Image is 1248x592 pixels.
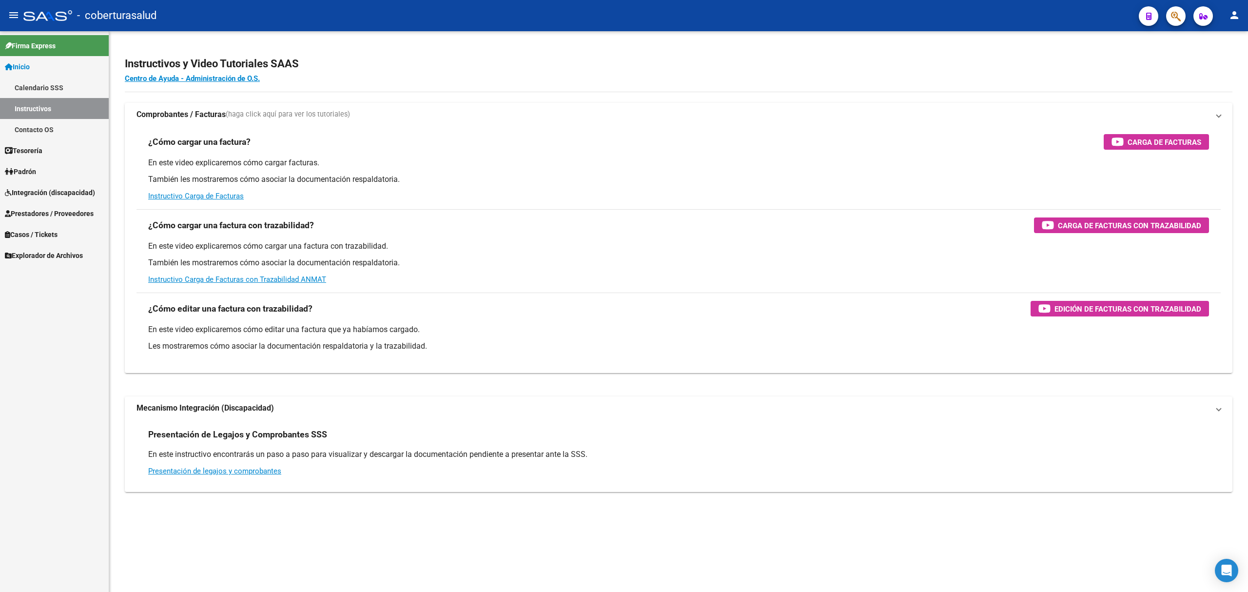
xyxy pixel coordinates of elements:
[148,449,1209,460] p: En este instructivo encontrarás un paso a paso para visualizar y descargar la documentación pendi...
[5,61,30,72] span: Inicio
[1054,303,1201,315] span: Edición de Facturas con Trazabilidad
[125,74,260,83] a: Centro de Ayuda - Administración de O.S.
[125,55,1232,73] h2: Instructivos y Video Tutoriales SAAS
[148,302,312,316] h3: ¿Cómo editar una factura con trazabilidad?
[148,428,327,441] h3: Presentación de Legajos y Comprobantes SSS
[148,158,1209,168] p: En este video explicaremos cómo cargar facturas.
[1215,559,1238,582] div: Open Intercom Messenger
[5,145,42,156] span: Tesorería
[1228,9,1240,21] mat-icon: person
[148,174,1209,185] p: También les mostraremos cómo asociar la documentación respaldatoria.
[125,103,1232,126] mat-expansion-panel-header: Comprobantes / Facturas(haga click aquí para ver los tutoriales)
[136,109,226,120] strong: Comprobantes / Facturas
[1104,134,1209,150] button: Carga de Facturas
[8,9,19,21] mat-icon: menu
[125,396,1232,420] mat-expansion-panel-header: Mecanismo Integración (Discapacidad)
[148,192,244,200] a: Instructivo Carga de Facturas
[148,341,1209,352] p: Les mostraremos cómo asociar la documentación respaldatoria y la trazabilidad.
[1034,217,1209,233] button: Carga de Facturas con Trazabilidad
[125,126,1232,373] div: Comprobantes / Facturas(haga click aquí para ver los tutoriales)
[77,5,156,26] span: - coberturasalud
[148,275,326,284] a: Instructivo Carga de Facturas con Trazabilidad ANMAT
[148,241,1209,252] p: En este video explicaremos cómo cargar una factura con trazabilidad.
[5,208,94,219] span: Prestadores / Proveedores
[5,229,58,240] span: Casos / Tickets
[5,250,83,261] span: Explorador de Archivos
[148,467,281,475] a: Presentación de legajos y comprobantes
[1031,301,1209,316] button: Edición de Facturas con Trazabilidad
[136,403,274,414] strong: Mecanismo Integración (Discapacidad)
[5,40,56,51] span: Firma Express
[148,135,251,149] h3: ¿Cómo cargar una factura?
[1128,136,1201,148] span: Carga de Facturas
[125,420,1232,492] div: Mecanismo Integración (Discapacidad)
[5,187,95,198] span: Integración (discapacidad)
[148,324,1209,335] p: En este video explicaremos cómo editar una factura que ya habíamos cargado.
[148,218,314,232] h3: ¿Cómo cargar una factura con trazabilidad?
[1058,219,1201,232] span: Carga de Facturas con Trazabilidad
[226,109,350,120] span: (haga click aquí para ver los tutoriales)
[5,166,36,177] span: Padrón
[148,257,1209,268] p: También les mostraremos cómo asociar la documentación respaldatoria.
